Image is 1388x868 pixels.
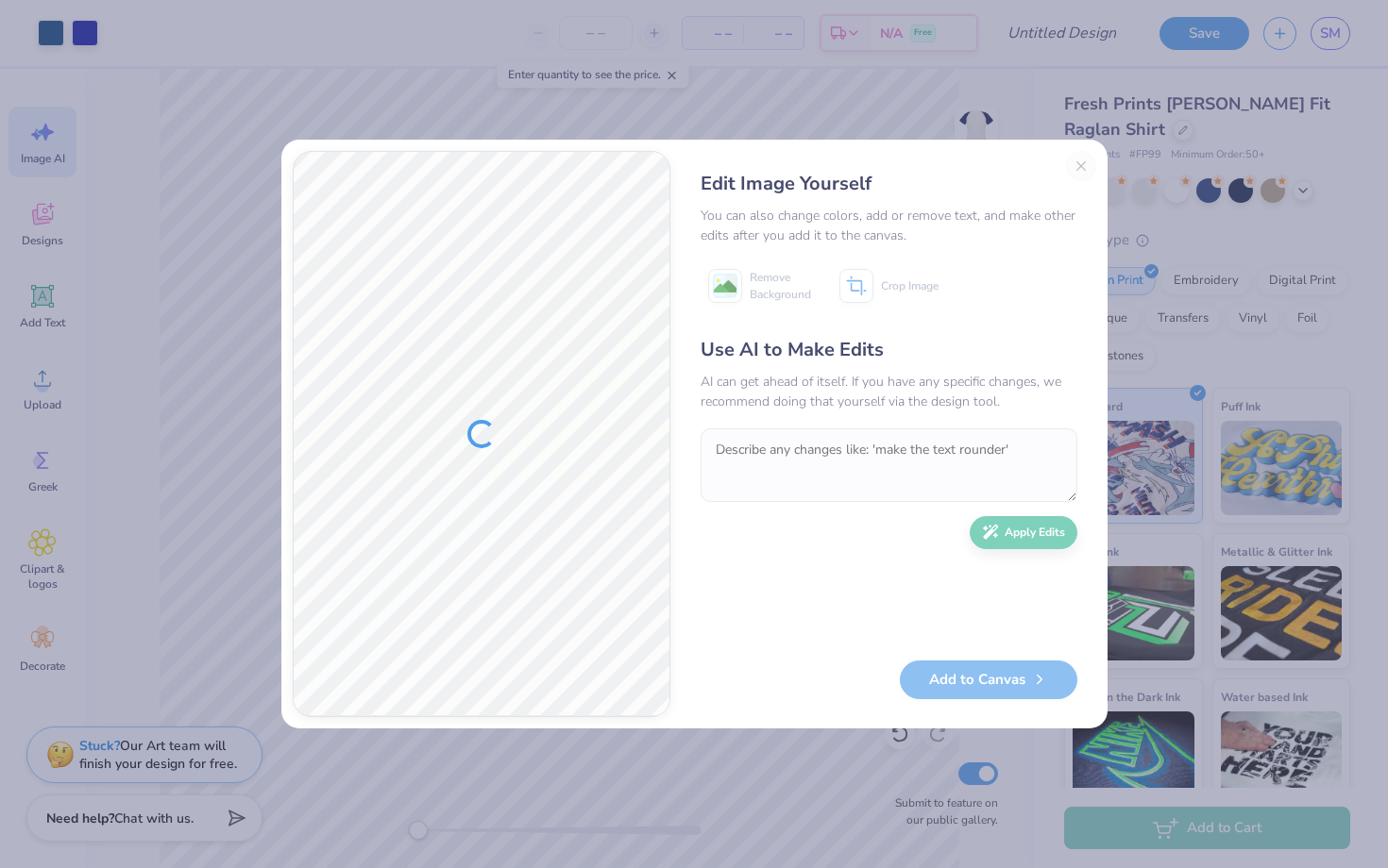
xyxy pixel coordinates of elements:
[701,262,819,309] button: Remove Background
[701,170,1077,198] div: Edit Image Yourself
[750,269,811,303] span: Remove Background
[701,372,1077,411] div: AI can get ahead of itself. If you have any specific changes, we recommend doing that yourself vi...
[832,262,950,309] button: Crop Image
[701,336,1077,364] div: Use AI to Make Edits
[701,206,1077,245] div: You can also change colors, add or remove text, and make other edits after you add it to the canvas.
[881,277,939,294] span: Crop Image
